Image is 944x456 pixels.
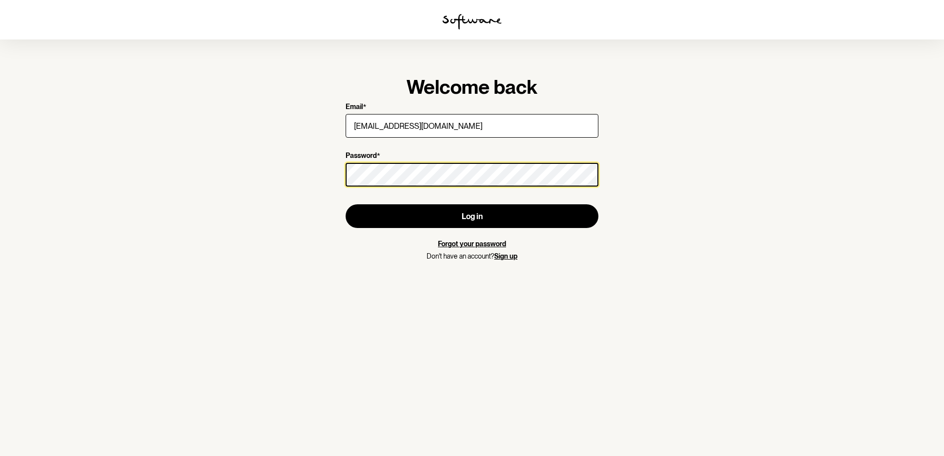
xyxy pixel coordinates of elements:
[442,14,502,30] img: software logo
[346,204,598,228] button: Log in
[346,252,598,261] p: Don't have an account?
[494,252,517,260] a: Sign up
[346,152,377,161] p: Password
[346,75,598,99] h1: Welcome back
[346,103,363,112] p: Email
[438,240,506,248] a: Forgot your password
